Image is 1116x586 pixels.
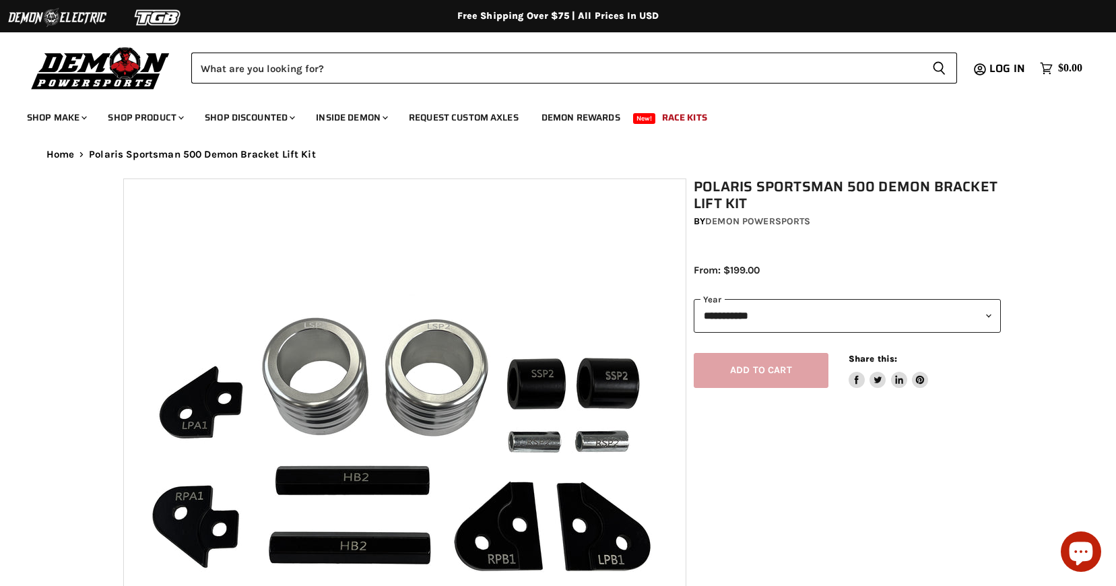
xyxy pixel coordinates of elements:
a: $0.00 [1033,59,1089,78]
span: From: $199.00 [694,264,760,276]
a: Inside Demon [306,104,396,131]
span: Share this: [849,354,897,364]
span: Polaris Sportsman 500 Demon Bracket Lift Kit [89,149,316,160]
a: Shop Product [98,104,192,131]
select: year [694,299,1001,332]
inbox-online-store-chat: Shopify online store chat [1057,531,1105,575]
nav: Breadcrumbs [20,149,1097,160]
form: Product [191,53,957,84]
a: Demon Rewards [531,104,630,131]
button: Search [921,53,957,84]
span: New! [633,113,656,124]
a: Shop Discounted [195,104,303,131]
a: Request Custom Axles [399,104,529,131]
aside: Share this: [849,353,929,389]
img: Demon Electric Logo 2 [7,5,108,30]
div: by [694,214,1001,229]
span: Log in [989,60,1025,77]
a: Race Kits [652,104,717,131]
h1: Polaris Sportsman 500 Demon Bracket Lift Kit [694,178,1001,212]
a: Log in [983,63,1033,75]
img: TGB Logo 2 [108,5,209,30]
a: Demon Powersports [705,216,810,227]
img: Demon Powersports [27,44,174,92]
input: Search [191,53,921,84]
a: Home [46,149,75,160]
ul: Main menu [17,98,1079,131]
a: Shop Make [17,104,95,131]
div: Free Shipping Over $75 | All Prices In USD [20,10,1097,22]
span: $0.00 [1058,62,1082,75]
